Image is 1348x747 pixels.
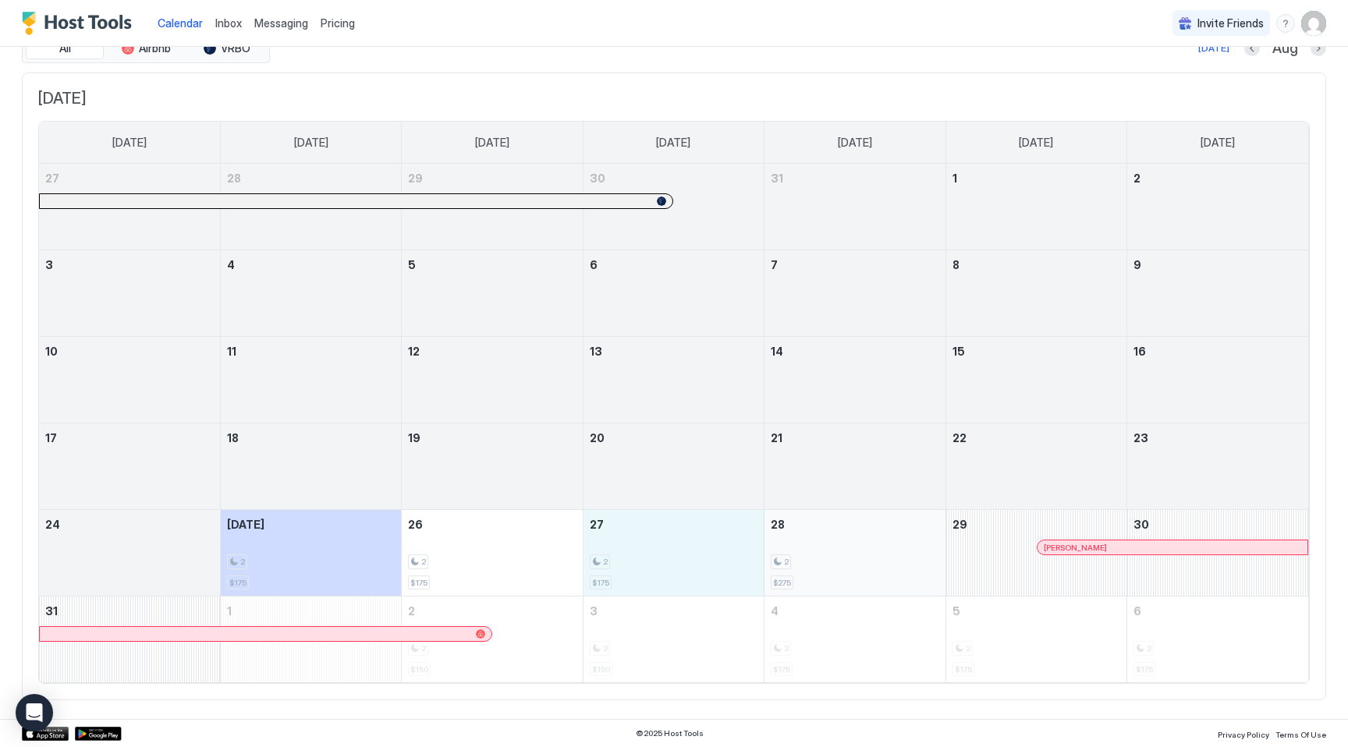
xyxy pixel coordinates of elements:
[39,250,220,337] td: August 3, 2025
[220,423,401,510] td: August 18, 2025
[1311,41,1326,56] button: Next month
[39,597,220,625] a: August 31, 2025
[1244,41,1260,56] button: Previous month
[1133,431,1148,444] span: 23
[278,122,344,164] a: Monday
[590,345,602,358] span: 13
[1218,730,1269,739] span: Privacy Policy
[26,37,104,59] button: All
[227,258,235,271] span: 4
[1044,543,1301,553] div: [PERSON_NAME]
[39,423,220,452] a: August 17, 2025
[22,727,69,741] div: App Store
[583,597,764,683] td: September 3, 2025
[16,694,53,731] div: Open Intercom Messenger
[764,423,945,510] td: August 21, 2025
[603,557,608,567] span: 2
[410,578,427,588] span: $175
[227,172,241,185] span: 28
[220,337,401,423] td: August 11, 2025
[656,136,690,150] span: [DATE]
[402,597,582,625] a: September 2, 2025
[945,510,1126,597] td: August 29, 2025
[1127,597,1308,625] a: September 6, 2025
[402,337,582,366] a: August 12, 2025
[764,423,945,452] a: August 21, 2025
[408,604,415,618] span: 2
[22,12,139,35] div: Host Tools Logo
[59,41,71,55] span: All
[946,337,1126,366] a: August 15, 2025
[1133,518,1149,531] span: 30
[1301,11,1326,36] div: User profile
[584,423,764,452] a: August 20, 2025
[1276,14,1295,33] div: menu
[946,250,1126,279] a: August 8, 2025
[583,423,764,510] td: August 20, 2025
[254,16,308,30] span: Messaging
[764,164,945,193] a: July 31, 2025
[583,164,764,250] td: July 30, 2025
[220,250,401,337] td: August 4, 2025
[402,337,583,423] td: August 12, 2025
[402,164,583,250] td: July 29, 2025
[107,37,185,59] button: Airbnb
[590,431,605,444] span: 20
[97,122,162,164] a: Sunday
[139,41,171,55] span: Airbnb
[771,431,782,444] span: 21
[254,15,308,31] a: Messaging
[39,597,220,683] td: August 31, 2025
[221,510,401,539] a: August 25, 2025
[221,597,401,625] a: September 1, 2025
[45,431,57,444] span: 17
[1019,136,1053,150] span: [DATE]
[408,172,423,185] span: 29
[459,122,525,164] a: Tuesday
[408,258,416,271] span: 5
[112,136,147,150] span: [DATE]
[1133,604,1141,618] span: 6
[1044,543,1107,553] span: [PERSON_NAME]
[1127,164,1308,193] a: August 2, 2025
[39,164,220,193] a: July 27, 2025
[158,16,203,30] span: Calendar
[584,164,764,193] a: July 30, 2025
[39,510,220,539] a: August 24, 2025
[75,727,122,741] a: Google Play Store
[220,510,401,597] td: August 25, 2025
[227,431,239,444] span: 18
[421,557,426,567] span: 2
[590,518,604,531] span: 27
[952,518,967,531] span: 29
[952,604,960,618] span: 5
[227,345,236,358] span: 11
[946,510,1126,539] a: August 29, 2025
[764,597,945,625] a: September 4, 2025
[952,172,957,185] span: 1
[771,258,778,271] span: 7
[592,578,609,588] span: $175
[39,164,220,250] td: July 27, 2025
[39,250,220,279] a: August 3, 2025
[764,337,945,366] a: August 14, 2025
[1127,164,1308,250] td: August 2, 2025
[475,136,509,150] span: [DATE]
[952,431,967,444] span: 22
[945,337,1126,423] td: August 15, 2025
[1127,423,1308,510] td: August 23, 2025
[402,423,583,510] td: August 19, 2025
[1201,136,1235,150] span: [DATE]
[1127,423,1308,452] a: August 23, 2025
[764,337,945,423] td: August 14, 2025
[408,518,423,531] span: 26
[764,250,945,279] a: August 7, 2025
[402,250,582,279] a: August 5, 2025
[764,597,945,683] td: September 4, 2025
[188,37,266,59] button: VRBO
[220,164,401,250] td: July 28, 2025
[584,250,764,279] a: August 6, 2025
[771,518,785,531] span: 28
[402,423,582,452] a: August 19, 2025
